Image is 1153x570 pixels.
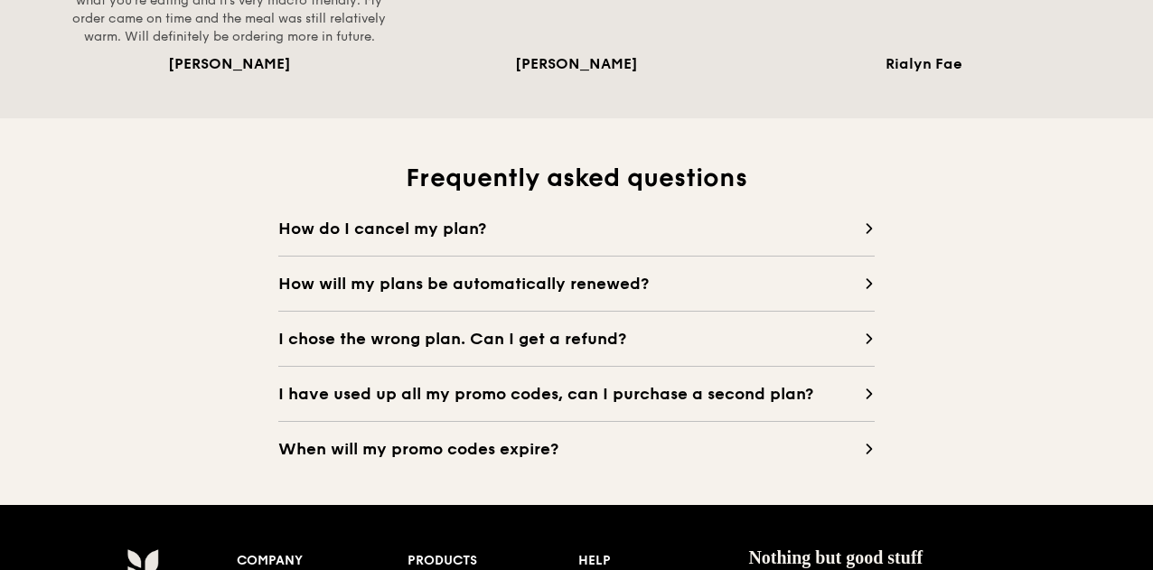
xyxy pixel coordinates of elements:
[748,547,923,567] span: Nothing but good stuff
[414,53,739,75] div: [PERSON_NAME]
[278,326,864,351] span: I chose the wrong plan. Can I get a refund?
[278,381,864,406] span: I have used up all my promo codes, can I purchase a second plan?
[67,53,392,75] div: [PERSON_NAME]
[406,163,747,193] span: Frequently asked questions
[761,53,1086,75] div: Rialyn Fae
[278,436,864,462] span: When will my promo codes expire?
[278,216,864,241] span: How do I cancel my plan?
[278,271,864,296] span: How will my plans be automatically renewed?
